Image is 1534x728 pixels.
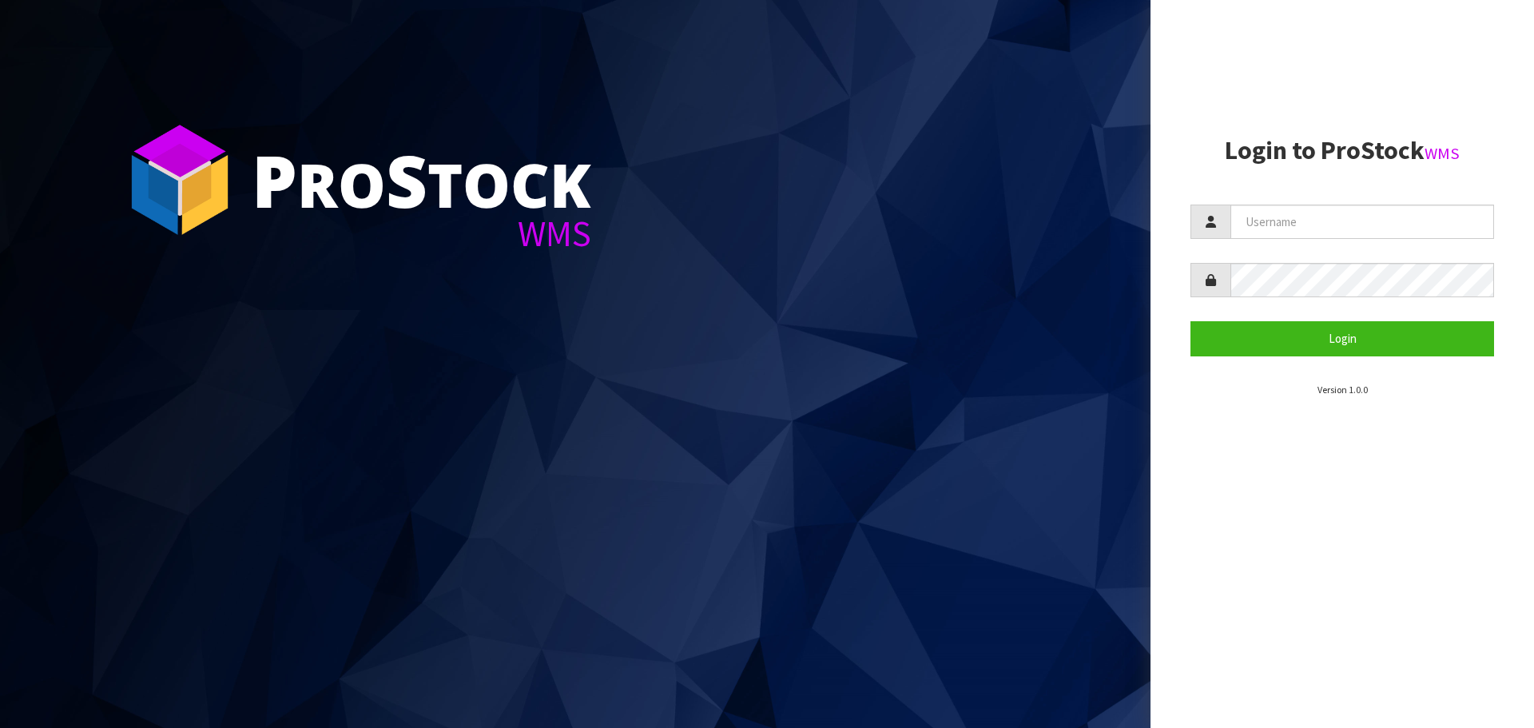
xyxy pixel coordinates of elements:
[1190,137,1494,165] h2: Login to ProStock
[386,131,427,229] span: S
[120,120,240,240] img: ProStock Cube
[1425,143,1460,164] small: WMS
[252,144,591,216] div: ro tock
[252,131,297,229] span: P
[252,216,591,252] div: WMS
[1230,205,1494,239] input: Username
[1317,384,1368,396] small: Version 1.0.0
[1190,321,1494,356] button: Login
